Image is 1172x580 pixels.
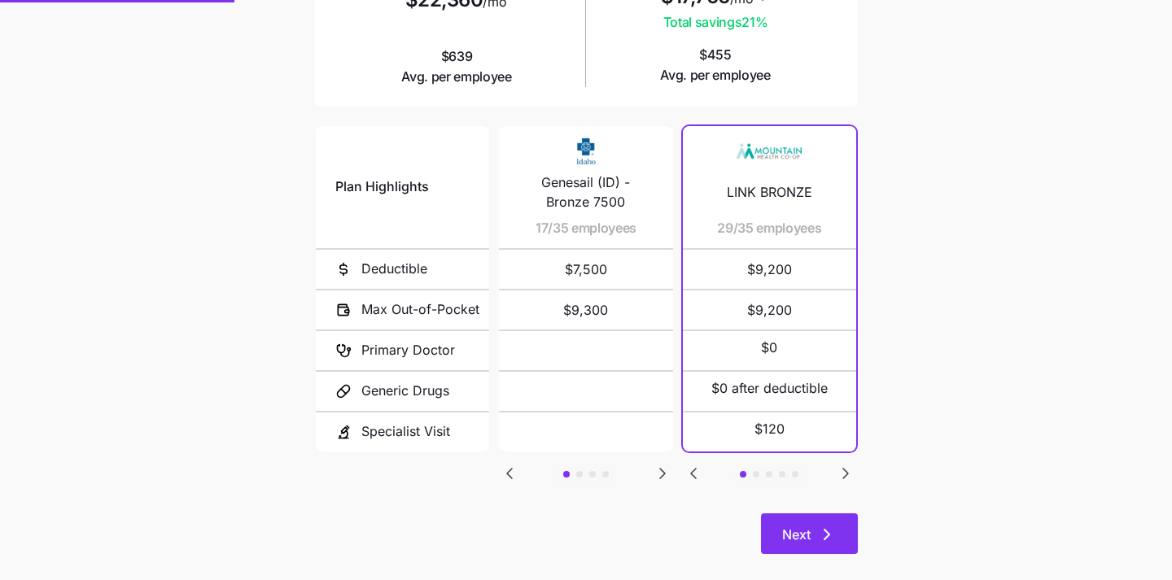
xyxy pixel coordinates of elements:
span: Total savings 21 % [661,12,770,33]
span: Genesail (ID) - Bronze 7500 [518,172,653,213]
span: $9,300 [518,290,653,329]
button: Go to previous slide [499,463,520,484]
span: $455 [660,45,771,85]
button: Go to previous slide [683,463,704,484]
span: $9,200 [702,250,837,289]
span: Primary Doctor [361,340,455,360]
svg: Go to next slide [836,464,855,483]
span: $7,500 [518,250,653,289]
svg: Go to next slide [653,464,672,483]
span: Max Out-of-Pocket [361,299,479,320]
button: Go to next slide [652,463,673,484]
span: LINK BRONZE [727,182,812,203]
span: $0 after deductible [711,378,828,399]
img: Carrier [737,136,802,167]
span: $0 [761,338,777,358]
span: Specialist Visit [361,421,450,442]
span: Plan Highlights [335,177,429,197]
span: Avg. per employee [660,65,771,85]
span: $120 [754,419,785,439]
svg: Go to previous slide [684,464,703,483]
span: Avg. per employee [401,67,512,87]
button: Next [761,513,858,554]
img: Carrier [553,136,619,167]
span: Next [782,525,811,544]
button: Go to next slide [835,463,856,484]
span: $9,200 [702,290,837,329]
span: Deductible [361,259,427,279]
span: 29/35 employees [717,218,821,238]
span: $639 [401,46,512,87]
span: Generic Drugs [361,381,449,401]
svg: Go to previous slide [500,464,519,483]
span: 17/35 employees [536,218,636,238]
